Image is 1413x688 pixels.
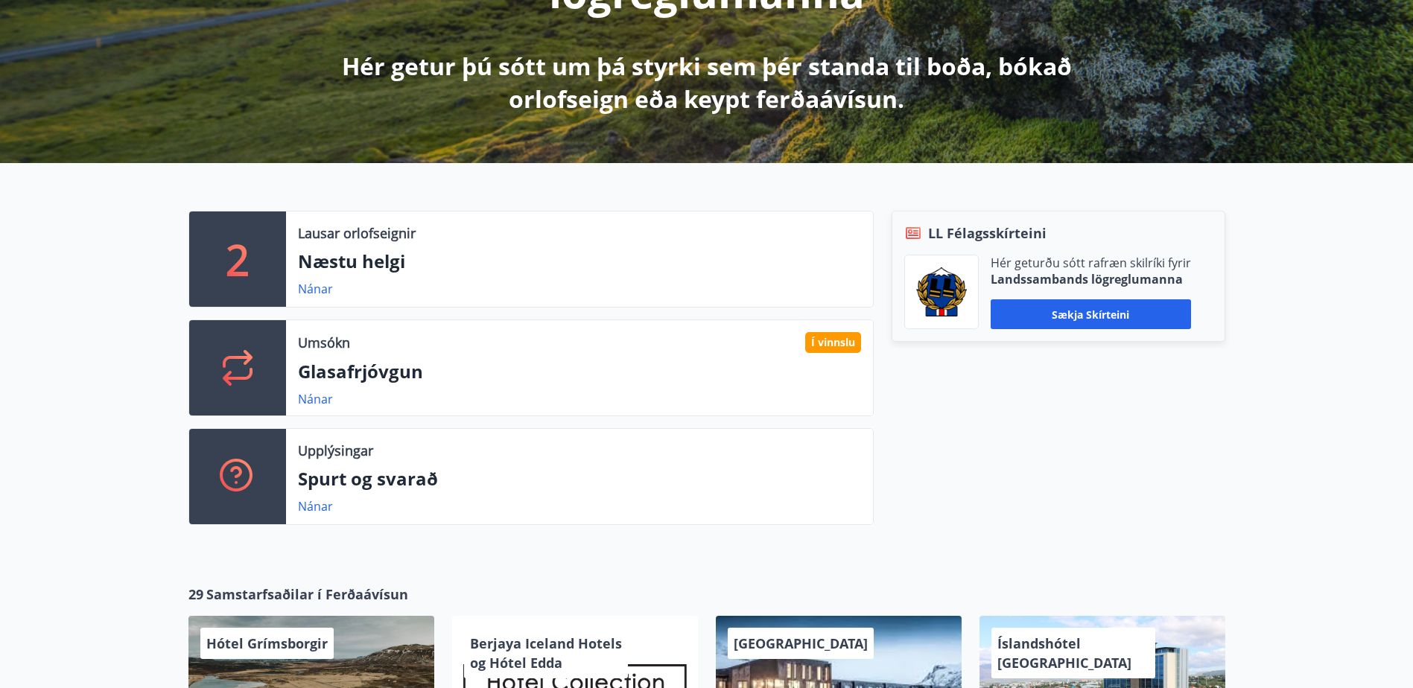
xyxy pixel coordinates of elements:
p: Upplýsingar [298,441,373,460]
span: [GEOGRAPHIC_DATA] [734,634,868,652]
a: Nánar [298,391,333,407]
a: Nánar [298,498,333,515]
button: Sækja skírteini [991,299,1191,329]
div: Í vinnslu [805,332,861,353]
p: 2 [226,231,250,287]
p: Hér getur þú sótt um þá styrki sem þér standa til boða, bókað orlofseign eða keypt ferðaávísun. [314,50,1100,115]
p: Lausar orlofseignir [298,223,416,243]
p: Landssambands lögreglumanna [991,271,1191,287]
span: Hótel Grímsborgir [206,634,328,652]
p: Glasafrjóvgun [298,359,861,384]
p: Spurt og svarað [298,466,861,491]
span: 29 [188,585,203,604]
p: Næstu helgi [298,249,861,274]
p: Hér geturðu sótt rafræn skilríki fyrir [991,255,1191,271]
span: LL Félagsskírteini [928,223,1047,243]
span: Íslandshótel [GEOGRAPHIC_DATA] [997,634,1131,672]
p: Umsókn [298,333,350,352]
a: Nánar [298,281,333,297]
span: Samstarfsaðilar í Ferðaávísun [206,585,408,604]
img: 1cqKbADZNYZ4wXUG0EC2JmCwhQh0Y6EN22Kw4FTY.png [916,267,967,316]
span: Berjaya Iceland Hotels og Hótel Edda [470,634,622,672]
